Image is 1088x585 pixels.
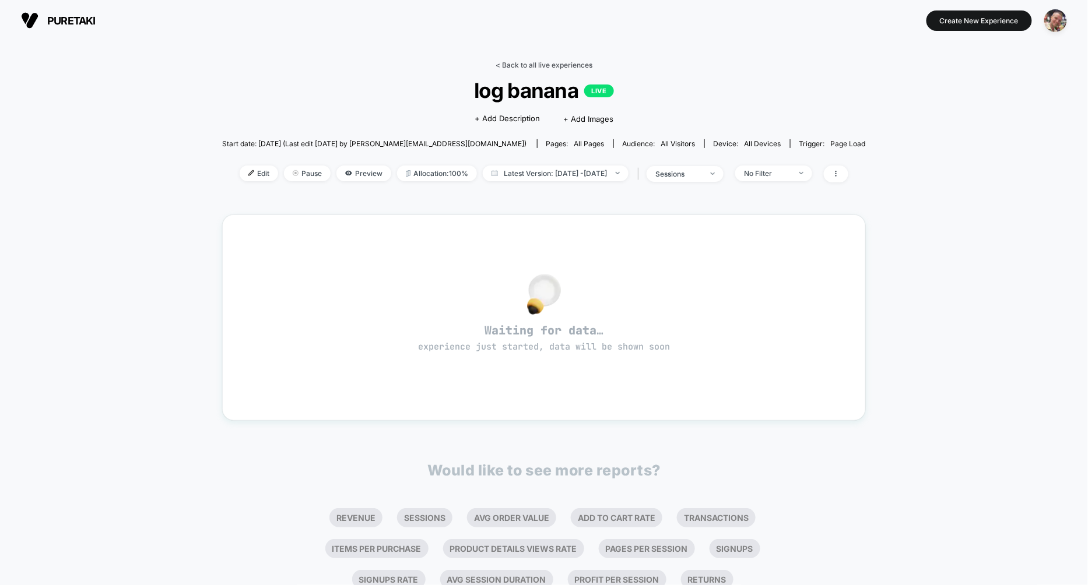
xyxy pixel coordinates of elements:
[623,139,696,148] div: Audience:
[584,84,613,97] p: LIVE
[1041,9,1071,33] button: ppic
[527,274,561,315] img: no_data
[336,165,391,181] span: Preview
[284,165,331,181] span: Pause
[222,139,527,148] span: Start date: [DATE] (Last edit [DATE] by [PERSON_NAME][EMAIL_ADDRESS][DOMAIN_NAME])
[744,169,791,178] div: No Filter
[677,508,756,527] li: Transactions
[254,78,833,103] span: log banana
[418,341,670,353] span: experience just started, data will be shown soon
[831,139,866,148] span: Page Load
[704,139,790,148] span: Device:
[492,170,498,176] img: calendar
[599,539,695,558] li: Pages Per Session
[496,61,592,69] a: < Back to all live experiences
[799,139,866,148] div: Trigger:
[661,139,696,148] span: All Visitors
[467,508,556,527] li: Avg Order Value
[1044,9,1067,32] img: ppic
[711,172,715,175] img: end
[397,508,452,527] li: Sessions
[243,323,845,353] span: Waiting for data…
[563,114,613,124] span: + Add Images
[926,10,1032,31] button: Create New Experience
[574,139,605,148] span: all pages
[325,539,429,558] li: Items Per Purchase
[406,170,410,177] img: rebalance
[571,508,662,527] li: Add To Cart Rate
[475,113,540,125] span: + Add Description
[293,170,299,176] img: end
[655,170,702,178] div: sessions
[616,172,620,174] img: end
[21,12,38,29] img: Visually logo
[329,508,382,527] li: Revenue
[745,139,781,148] span: all devices
[710,539,760,558] li: Signups
[248,170,254,176] img: edit
[443,539,584,558] li: Product Details Views Rate
[47,15,96,27] span: puretaki
[799,172,803,174] img: end
[240,165,278,181] span: Edit
[546,139,605,148] div: Pages:
[634,165,647,182] span: |
[483,165,629,181] span: Latest Version: [DATE] - [DATE]
[397,165,477,181] span: Allocation: 100%
[427,461,661,479] p: Would like to see more reports?
[17,11,99,30] button: puretaki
